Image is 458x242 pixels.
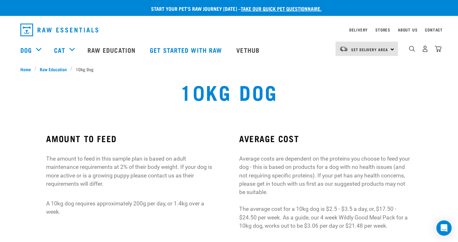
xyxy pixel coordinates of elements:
[20,45,32,55] a: Dog
[54,45,65,55] a: Cat
[239,155,412,230] p: Average costs are dependent on the proteins you choose to feed your dog - this is based on produc...
[20,24,98,36] img: Raw Essentials Logo
[46,199,219,216] p: A 10kg dog requires approximately 200g per day, or 1.4kg over a week.
[349,29,368,31] a: Delivery
[422,45,428,52] img: user.png
[81,37,143,63] a: Raw Education
[143,37,230,63] a: Get started with Raw
[409,46,415,52] img: home-icon-1@2x.png
[398,29,417,31] a: About Us
[20,66,438,73] nav: breadcrumbs
[20,66,34,73] a: Home
[180,80,278,103] h1: 10kg Dog
[46,134,219,143] h3: AMOUNT TO FEED
[425,29,443,31] a: Contact
[351,48,388,51] span: Set Delivery Area
[15,21,443,39] nav: dropdown navigation
[241,7,322,10] a: take our quick pet questionnaire.
[375,29,390,31] a: Stores
[239,134,412,143] h3: AVERAGE COST
[435,45,441,52] img: home-icon@2x.png
[20,66,31,73] span: Home
[339,46,348,52] img: van-moving.png
[230,37,267,63] a: Vethub
[46,155,219,188] p: The amount to feed in this sample plan is based on adult maintenance requirements at 2% of their ...
[40,66,67,73] span: Raw Education
[37,66,70,73] a: Raw Education
[436,220,452,236] div: Open Intercom Messenger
